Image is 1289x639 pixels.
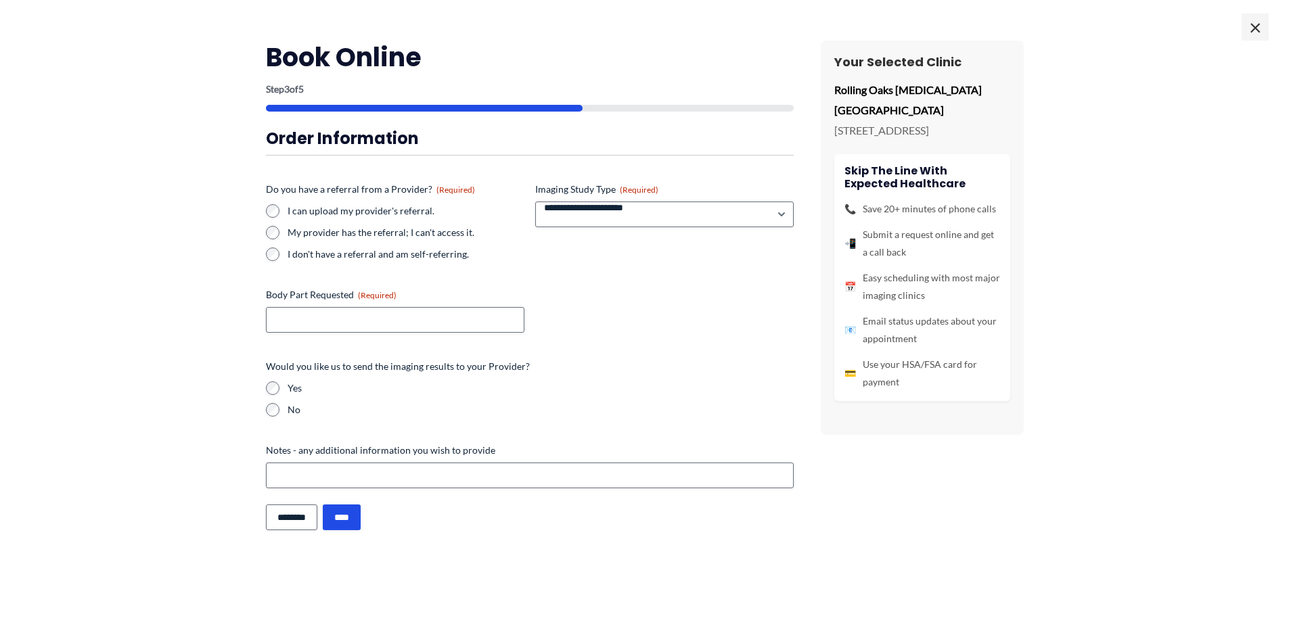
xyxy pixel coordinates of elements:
[844,235,856,252] span: 📲
[844,356,1000,391] li: Use your HSA/FSA card for payment
[844,278,856,295] span: 📅
[288,204,524,218] label: I can upload my provider's referral.
[266,128,794,149] h3: Order Information
[844,200,1000,218] li: Save 20+ minutes of phone calls
[844,312,1000,348] li: Email status updates about your appointment
[1242,14,1269,41] span: ×
[288,403,794,417] label: No
[288,247,524,261] label: I don't have a referral and am self-referring.
[298,83,304,95] span: 5
[266,41,794,74] h2: Book Online
[620,185,658,195] span: (Required)
[844,200,856,218] span: 📞
[535,183,794,196] label: Imaging Study Type
[834,120,1010,141] p: [STREET_ADDRESS]
[266,444,794,457] label: Notes - any additional information you wish to provide
[844,321,856,339] span: 📧
[266,360,530,373] legend: Would you like us to send the imaging results to your Provider?
[266,85,794,94] p: Step of
[844,364,856,382] span: 💳
[436,185,475,195] span: (Required)
[834,80,1010,120] p: Rolling Oaks [MEDICAL_DATA] [GEOGRAPHIC_DATA]
[834,54,1010,70] h3: Your Selected Clinic
[288,381,794,395] label: Yes
[844,164,1000,190] h4: Skip the line with Expected Healthcare
[844,269,1000,304] li: Easy scheduling with most major imaging clinics
[288,226,524,239] label: My provider has the referral; I can't access it.
[266,183,475,196] legend: Do you have a referral from a Provider?
[844,226,1000,261] li: Submit a request online and get a call back
[266,288,524,302] label: Body Part Requested
[284,83,290,95] span: 3
[358,290,397,300] span: (Required)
